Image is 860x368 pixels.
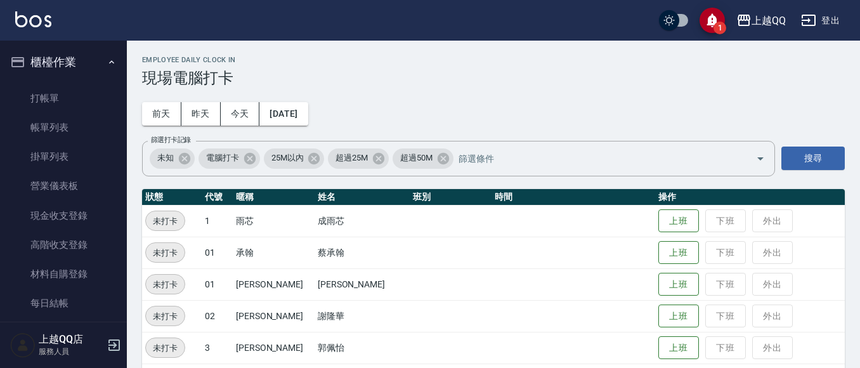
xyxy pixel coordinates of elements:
[150,152,181,164] span: 未知
[315,332,410,364] td: 郭佩怡
[713,22,726,34] span: 1
[15,11,51,27] img: Logo
[781,147,845,170] button: 搜尋
[750,148,771,169] button: Open
[146,310,185,323] span: 未打卡
[146,214,185,228] span: 未打卡
[233,237,315,268] td: 承翰
[142,189,202,206] th: 狀態
[658,241,699,265] button: 上班
[5,230,122,260] a: 高階收支登錄
[410,189,492,206] th: 班別
[142,102,181,126] button: 前天
[233,300,315,332] td: [PERSON_NAME]
[796,9,845,32] button: 登出
[5,260,122,289] a: 材料自購登錄
[5,113,122,142] a: 帳單列表
[151,135,191,145] label: 篩選打卡記錄
[199,152,247,164] span: 電腦打卡
[142,69,845,87] h3: 現場電腦打卡
[5,142,122,171] a: 掛單列表
[5,289,122,318] a: 每日結帳
[202,300,233,332] td: 02
[39,333,103,346] h5: 上越QQ店
[202,189,233,206] th: 代號
[658,209,699,233] button: 上班
[658,273,699,296] button: 上班
[658,305,699,328] button: 上班
[492,189,655,206] th: 時間
[202,268,233,300] td: 01
[5,319,122,348] a: 排班表
[315,205,410,237] td: 成雨芯
[221,102,260,126] button: 今天
[259,102,308,126] button: [DATE]
[700,8,725,33] button: save
[202,205,233,237] td: 1
[142,56,845,64] h2: Employee Daily Clock In
[10,332,36,358] img: Person
[39,346,103,357] p: 服務人員
[752,13,786,29] div: 上越QQ
[315,268,410,300] td: [PERSON_NAME]
[315,189,410,206] th: 姓名
[233,332,315,364] td: [PERSON_NAME]
[658,336,699,360] button: 上班
[655,189,845,206] th: 操作
[202,332,233,364] td: 3
[199,148,260,169] div: 電腦打卡
[202,237,233,268] td: 01
[5,84,122,113] a: 打帳單
[264,152,311,164] span: 25M以內
[146,278,185,291] span: 未打卡
[181,102,221,126] button: 昨天
[233,189,315,206] th: 暱稱
[315,300,410,332] td: 謝隆華
[328,152,375,164] span: 超過25M
[5,171,122,200] a: 營業儀表板
[455,147,734,169] input: 篩選條件
[5,46,122,79] button: 櫃檯作業
[328,148,389,169] div: 超過25M
[731,8,791,34] button: 上越QQ
[315,237,410,268] td: 蔡承翰
[5,201,122,230] a: 現金收支登錄
[233,268,315,300] td: [PERSON_NAME]
[233,205,315,237] td: 雨芯
[393,152,440,164] span: 超過50M
[264,148,325,169] div: 25M以內
[146,246,185,260] span: 未打卡
[150,148,195,169] div: 未知
[146,341,185,355] span: 未打卡
[393,148,453,169] div: 超過50M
